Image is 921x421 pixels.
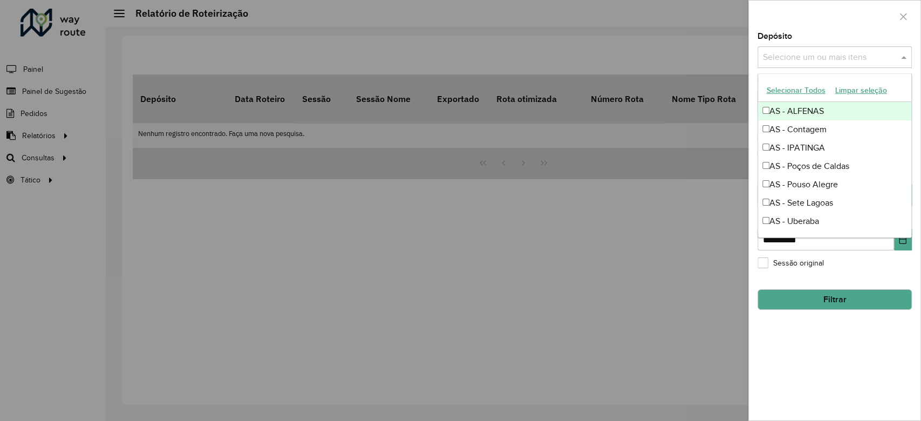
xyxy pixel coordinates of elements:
ng-dropdown-panel: Options list [758,73,912,238]
div: AS - [GEOGRAPHIC_DATA] [758,230,911,249]
div: AS - Poços de Caldas [758,157,911,175]
div: AS - IPATINGA [758,139,911,157]
div: AS - ALFENAS [758,102,911,120]
button: Limpar seleção [830,82,892,99]
label: Sessão original [758,257,824,269]
div: AS - Contagem [758,120,911,139]
button: Choose Date [894,229,912,250]
label: Depósito [758,30,792,43]
button: Selecionar Todos [762,82,830,99]
div: AS - Uberaba [758,212,911,230]
div: AS - Sete Lagoas [758,194,911,212]
div: AS - Pouso Alegre [758,175,911,194]
button: Filtrar [758,289,912,310]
